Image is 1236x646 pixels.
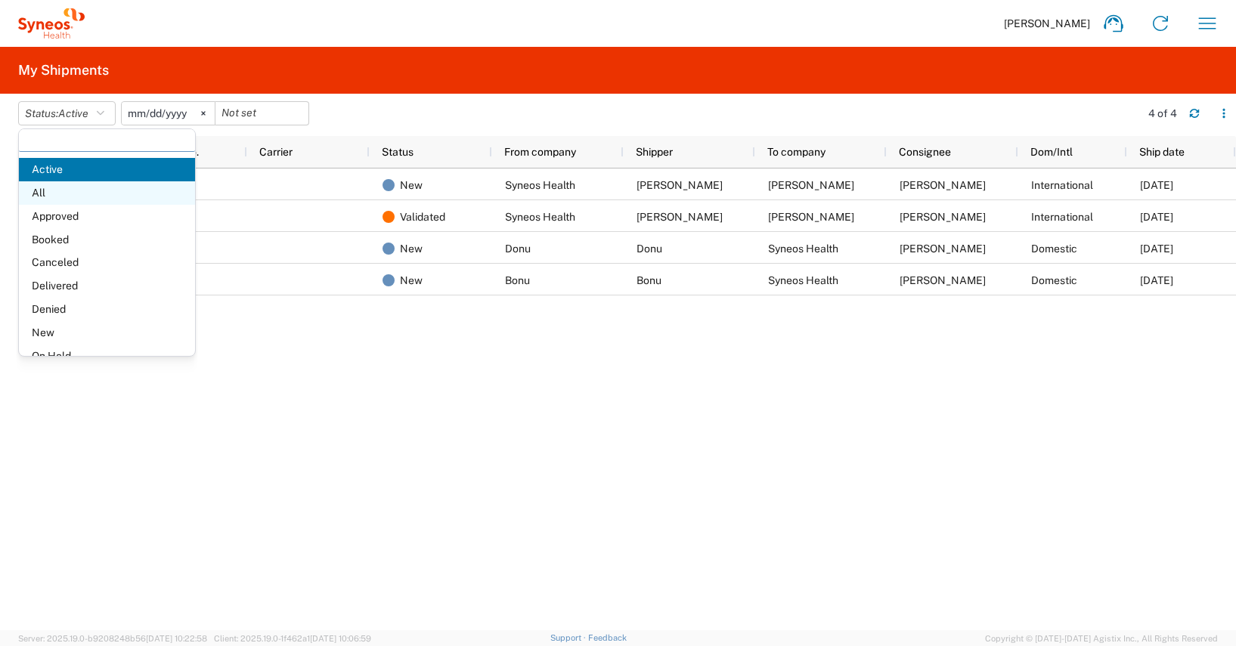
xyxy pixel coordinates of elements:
[1004,17,1090,30] span: [PERSON_NAME]
[1140,179,1173,191] span: 08/19/2025
[1031,211,1093,223] span: International
[19,158,195,181] span: Active
[19,181,195,205] span: All
[400,233,423,264] span: New
[1031,274,1077,286] span: Domestic
[637,211,723,223] span: Antoine Kouwonou
[768,211,854,223] span: Eszter Pollermann
[550,633,588,642] a: Support
[19,228,195,252] span: Booked
[900,274,986,286] span: Antoine Kouwonou
[122,102,215,125] input: Not set
[19,274,195,298] span: Delivered
[19,251,195,274] span: Canceled
[19,345,195,368] span: On Hold
[1148,107,1177,120] div: 4 of 4
[504,146,576,158] span: From company
[58,107,88,119] span: Active
[18,61,109,79] h2: My Shipments
[588,633,627,642] a: Feedback
[1140,211,1173,223] span: 08/07/2025
[18,101,116,125] button: Status:Active
[768,274,838,286] span: Syneos Health
[19,321,195,345] span: New
[259,146,293,158] span: Carrier
[637,179,723,191] span: Antoine Kouwonou
[900,179,986,191] span: Erika Scheidl
[310,634,371,643] span: [DATE] 10:06:59
[505,243,531,255] span: Donu
[505,211,575,223] span: Syneos Health
[1140,243,1173,255] span: 08/01/2025
[768,243,838,255] span: Syneos Health
[1139,146,1185,158] span: Ship date
[214,634,371,643] span: Client: 2025.19.0-1f462a1
[19,298,195,321] span: Denied
[768,179,854,191] span: Erika Scheidl
[1140,274,1173,286] span: 08/01/2025
[19,205,195,228] span: Approved
[400,201,445,233] span: Validated
[505,179,575,191] span: Syneos Health
[146,634,207,643] span: [DATE] 10:22:58
[1031,243,1077,255] span: Domestic
[215,102,308,125] input: Not set
[900,243,986,255] span: Antoine Kouwonou
[505,274,530,286] span: Bonu
[1030,146,1073,158] span: Dom/Intl
[767,146,826,158] span: To company
[400,169,423,201] span: New
[18,634,207,643] span: Server: 2025.19.0-b9208248b56
[636,146,673,158] span: Shipper
[985,632,1218,645] span: Copyright © [DATE]-[DATE] Agistix Inc., All Rights Reserved
[400,264,423,296] span: New
[637,243,662,255] span: Donu
[899,146,951,158] span: Consignee
[382,146,414,158] span: Status
[900,211,986,223] span: Eszter Pollermann
[637,274,661,286] span: Bonu
[1031,179,1093,191] span: International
